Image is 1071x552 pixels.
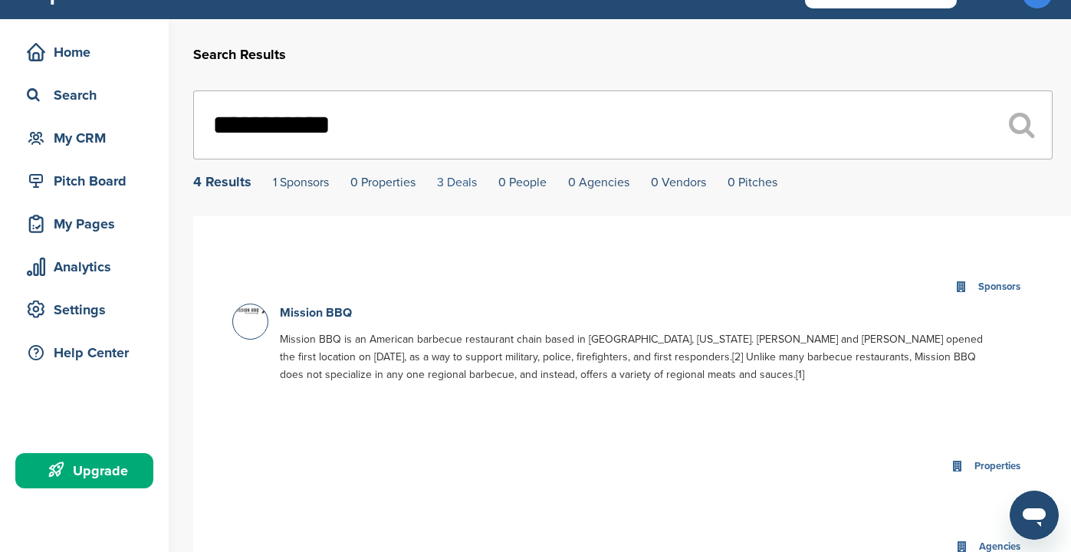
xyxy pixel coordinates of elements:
[1010,491,1059,540] iframe: Button to launch messaging window
[23,253,153,281] div: Analytics
[974,278,1024,296] div: Sponsors
[15,249,153,284] a: Analytics
[23,210,153,238] div: My Pages
[233,304,271,315] img: 330px mission bbq logo
[971,458,1024,475] div: Properties
[15,120,153,156] a: My CRM
[23,167,153,195] div: Pitch Board
[15,335,153,370] a: Help Center
[23,457,153,485] div: Upgrade
[193,175,251,189] div: 4 Results
[280,330,984,383] p: Mission BBQ is an American barbecue restaurant chain based in [GEOGRAPHIC_DATA], [US_STATE]. [PER...
[498,175,547,190] a: 0 People
[15,206,153,242] a: My Pages
[15,34,153,70] a: Home
[23,124,153,152] div: My CRM
[193,44,1053,65] h2: Search Results
[437,175,477,190] a: 3 Deals
[15,292,153,327] a: Settings
[23,38,153,66] div: Home
[651,175,706,190] a: 0 Vendors
[23,296,153,324] div: Settings
[15,163,153,199] a: Pitch Board
[280,305,352,320] a: Mission BBQ
[15,77,153,113] a: Search
[23,339,153,366] div: Help Center
[273,175,329,190] a: 1 Sponsors
[728,175,777,190] a: 0 Pitches
[15,453,153,488] a: Upgrade
[23,81,153,109] div: Search
[568,175,629,190] a: 0 Agencies
[350,175,416,190] a: 0 Properties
